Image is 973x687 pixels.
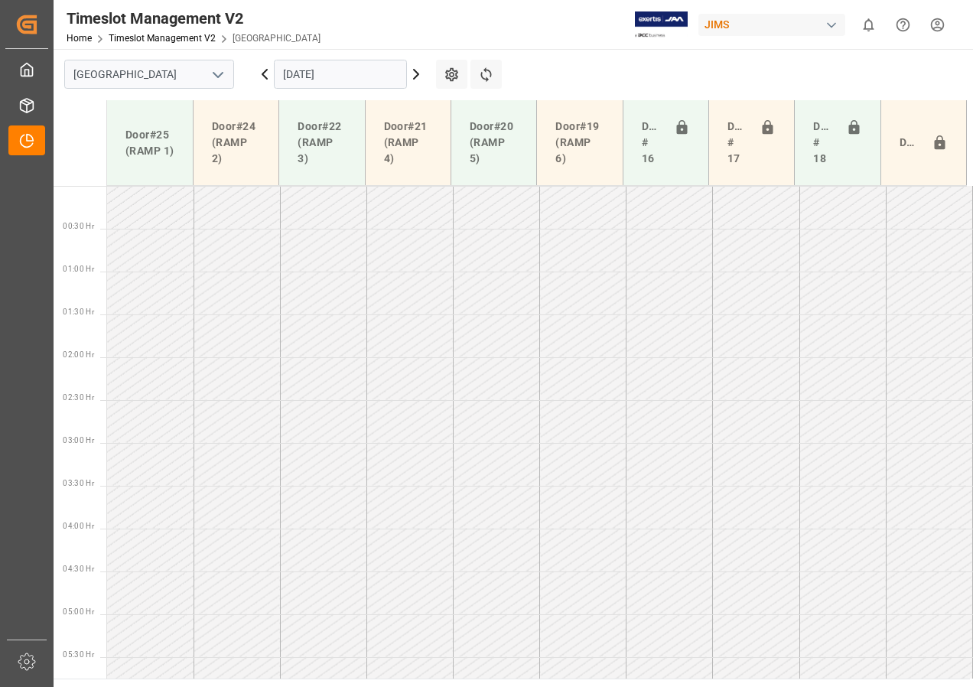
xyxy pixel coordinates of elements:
span: 01:30 Hr [63,308,94,316]
button: show 0 new notifications [851,8,886,42]
span: 05:00 Hr [63,607,94,616]
div: Door#21 (RAMP 4) [378,112,438,173]
span: 02:30 Hr [63,393,94,402]
span: 02:00 Hr [63,350,94,359]
button: JIMS [698,10,851,39]
div: Door#25 (RAMP 1) [119,121,181,165]
input: DD-MM-YYYY [274,60,407,89]
button: Help Center [886,8,920,42]
span: 00:30 Hr [63,222,94,230]
div: Door#23 [893,129,926,158]
div: JIMS [698,14,845,36]
input: Type to search/select [64,60,234,89]
span: 05:30 Hr [63,650,94,659]
span: 03:30 Hr [63,479,94,487]
div: Door#19 (RAMP 6) [549,112,610,173]
span: 04:30 Hr [63,565,94,573]
button: open menu [206,63,229,86]
a: Home [67,33,92,44]
img: Exertis%20JAM%20-%20Email%20Logo.jpg_1722504956.jpg [635,11,688,38]
a: Timeslot Management V2 [109,33,216,44]
span: 04:00 Hr [63,522,94,530]
div: Timeslot Management V2 [67,7,321,30]
div: Doors # 18 [807,112,839,173]
span: 01:00 Hr [63,265,94,273]
div: Door#20 (RAMP 5) [464,112,524,173]
div: Door#24 (RAMP 2) [206,112,266,173]
div: Doors # 17 [721,112,753,173]
div: Door#22 (RAMP 3) [291,112,352,173]
span: 03:00 Hr [63,436,94,444]
div: Doors # 16 [636,112,668,173]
